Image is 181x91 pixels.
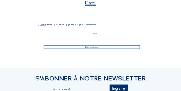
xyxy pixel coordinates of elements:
div: Active [44,33,146,34]
div: S'Abonner à notre newsletter [22,75,158,81]
span: Liste [85,1,95,5]
div: Aller aux images [44,45,140,49]
div: Virya Energy / Zeebrugge Hydrogen Plant [41,24,141,26]
input: Votre e-mail [53,87,109,91]
span: (Active) [89,23,96,26]
div: Camera 1 [38,25,146,33]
